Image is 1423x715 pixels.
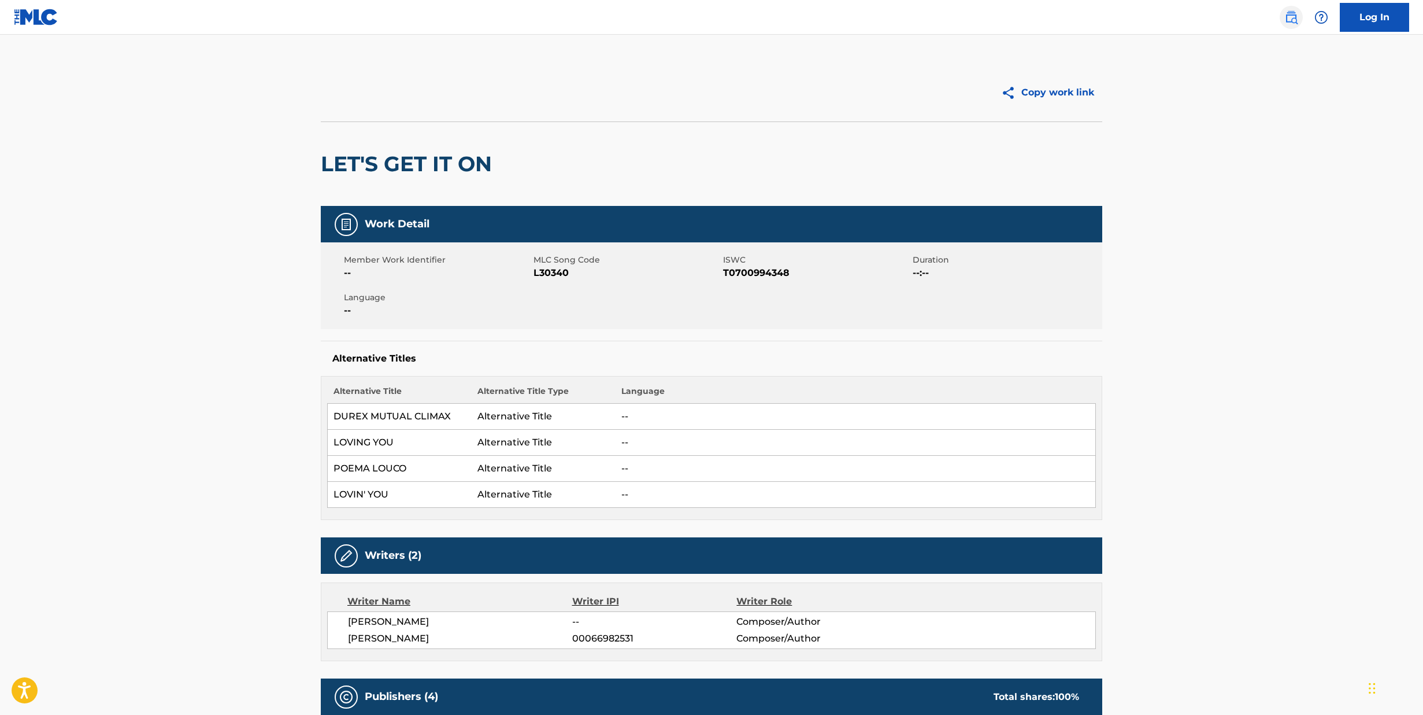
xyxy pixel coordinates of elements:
[572,595,737,609] div: Writer IPI
[533,254,720,266] span: MLC Song Code
[344,254,531,266] span: Member Work Identifier
[616,385,1096,404] th: Language
[1284,10,1298,24] img: search
[328,456,472,482] td: POEMA LOUCO
[328,385,472,404] th: Alternative Title
[472,482,616,508] td: Alternative Title
[328,404,472,430] td: DUREX MUTUAL CLIMAX
[472,456,616,482] td: Alternative Title
[344,292,531,304] span: Language
[723,266,910,280] span: T0700994348
[339,218,353,231] img: Work Detail
[913,254,1099,266] span: Duration
[1001,86,1021,100] img: Copy work link
[736,595,886,609] div: Writer Role
[365,218,429,231] h5: Work Detail
[913,266,1099,280] span: --:--
[339,690,353,704] img: Publishers
[572,632,736,646] span: 00066982531
[472,430,616,456] td: Alternative Title
[1314,10,1328,24] img: help
[736,632,886,646] span: Composer/Author
[572,615,736,629] span: --
[328,482,472,508] td: LOVIN' YOU
[1365,659,1423,715] iframe: Chat Widget
[616,482,1096,508] td: --
[347,595,572,609] div: Writer Name
[328,430,472,456] td: LOVING YOU
[365,549,421,562] h5: Writers (2)
[321,151,498,177] h2: LET'S GET IT ON
[344,304,531,318] span: --
[348,632,572,646] span: [PERSON_NAME]
[533,266,720,280] span: L30340
[472,385,616,404] th: Alternative Title Type
[472,404,616,430] td: Alternative Title
[616,456,1096,482] td: --
[344,266,531,280] span: --
[616,404,1096,430] td: --
[14,9,58,25] img: MLC Logo
[1369,671,1376,706] div: Drag
[339,549,353,563] img: Writers
[616,430,1096,456] td: --
[736,615,886,629] span: Composer/Author
[332,353,1091,364] h5: Alternative Titles
[993,78,1102,107] button: Copy work link
[1310,6,1333,29] div: Help
[1055,691,1079,702] span: 100 %
[994,690,1079,704] div: Total shares:
[1280,6,1303,29] a: Public Search
[348,615,572,629] span: [PERSON_NAME]
[723,254,910,266] span: ISWC
[365,690,438,703] h5: Publishers (4)
[1340,3,1409,32] a: Log In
